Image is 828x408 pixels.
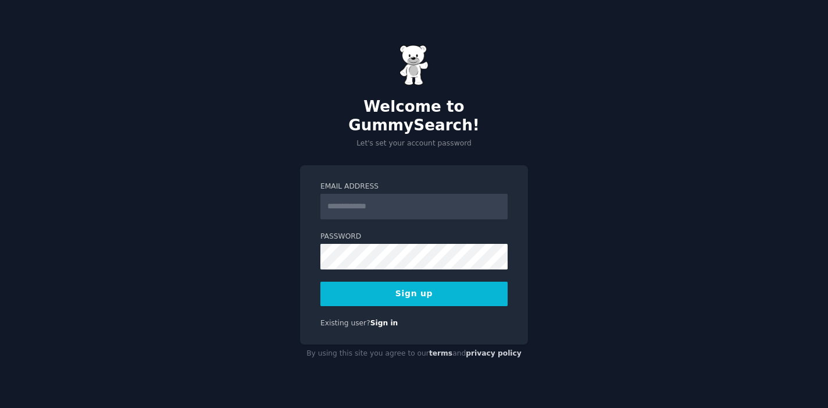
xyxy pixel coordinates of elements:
[300,345,528,363] div: By using this site you agree to our and
[320,182,508,192] label: Email Address
[399,45,429,86] img: Gummy Bear
[370,319,398,327] a: Sign in
[320,319,370,327] span: Existing user?
[429,349,452,357] a: terms
[466,349,522,357] a: privacy policy
[320,282,508,306] button: Sign up
[300,98,528,134] h2: Welcome to GummySearch!
[320,232,508,242] label: Password
[300,139,528,149] p: Let's set your account password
